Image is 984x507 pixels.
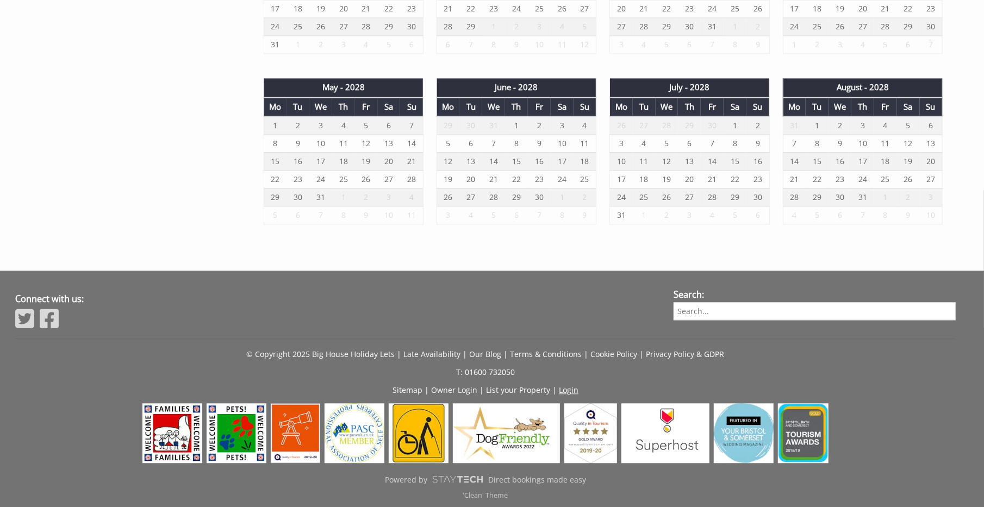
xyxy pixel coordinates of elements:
[332,134,355,152] td: 11
[40,308,59,329] img: Facebook
[724,134,746,152] td: 8
[874,206,897,224] td: 8
[309,116,332,135] td: 3
[551,170,574,188] td: 24
[528,36,551,54] td: 10
[633,36,656,54] td: 4
[633,188,656,206] td: 25
[378,116,401,135] td: 6
[309,134,332,152] td: 10
[425,385,429,395] span: |
[724,170,746,188] td: 22
[897,18,920,36] td: 29
[482,36,505,54] td: 8
[505,116,528,135] td: 1
[287,116,309,135] td: 2
[783,116,806,135] td: 31
[355,170,378,188] td: 26
[378,97,401,116] th: Sa
[505,188,528,206] td: 29
[332,206,355,224] td: 8
[574,170,596,188] td: 25
[437,36,459,54] td: 6
[806,170,829,188] td: 22
[610,206,633,224] td: 31
[806,206,829,224] td: 5
[470,349,502,359] a: Our Blog
[264,116,287,135] td: 1
[264,206,287,224] td: 5
[309,188,332,206] td: 31
[783,97,806,116] th: Mo
[806,36,829,54] td: 2
[633,134,656,152] td: 4
[459,97,482,116] th: Tu
[355,36,378,54] td: 4
[656,134,678,152] td: 5
[264,188,287,206] td: 29
[701,116,724,135] td: 30
[15,470,956,489] a: Powered byDirect bookings made easy
[806,97,829,116] th: Tu
[610,116,633,135] td: 26
[400,116,423,135] td: 7
[510,349,582,359] a: Terms & Conditions
[459,116,482,135] td: 30
[920,206,943,224] td: 10
[437,206,459,224] td: 3
[829,18,851,36] td: 26
[574,36,596,54] td: 12
[746,152,769,170] td: 16
[505,170,528,188] td: 22
[437,116,459,135] td: 29
[400,18,423,36] td: 30
[746,188,769,206] td: 30
[389,403,449,463] img: Mobility - Mobility
[806,18,829,36] td: 25
[287,97,309,116] th: Tu
[806,116,829,135] td: 1
[437,97,459,116] th: Mo
[806,134,829,152] td: 8
[264,152,287,170] td: 15
[920,134,943,152] td: 13
[678,36,701,54] td: 6
[678,97,701,116] th: Th
[724,36,746,54] td: 8
[574,116,596,135] td: 4
[287,206,309,224] td: 6
[701,170,724,188] td: 21
[633,152,656,170] td: 11
[829,170,851,188] td: 23
[15,293,655,305] h3: Connect with us:
[264,97,287,116] th: Mo
[431,385,477,395] a: Owner Login
[746,134,769,152] td: 9
[633,18,656,36] td: 28
[783,78,942,97] th: August - 2028
[264,170,287,188] td: 22
[783,134,806,152] td: 7
[505,18,528,36] td: 2
[459,152,482,170] td: 13
[378,170,401,188] td: 27
[400,188,423,206] td: 4
[325,403,384,463] img: PASC - PASC UK Members
[851,206,874,224] td: 7
[610,188,633,206] td: 24
[783,206,806,224] td: 4
[714,403,774,463] img: Your Bristol & Somerset Wedding Magazine - 2024 - Your Bristol & Somerset Wedding Magazine - 2024
[610,170,633,188] td: 17
[674,289,956,301] h3: Search:
[701,206,724,224] td: 4
[504,349,508,359] span: |
[574,134,596,152] td: 11
[701,18,724,36] td: 31
[851,116,874,135] td: 3
[559,385,578,395] a: Login
[746,206,769,224] td: 6
[505,97,528,116] th: Th
[287,18,309,36] td: 25
[851,170,874,188] td: 24
[874,152,897,170] td: 18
